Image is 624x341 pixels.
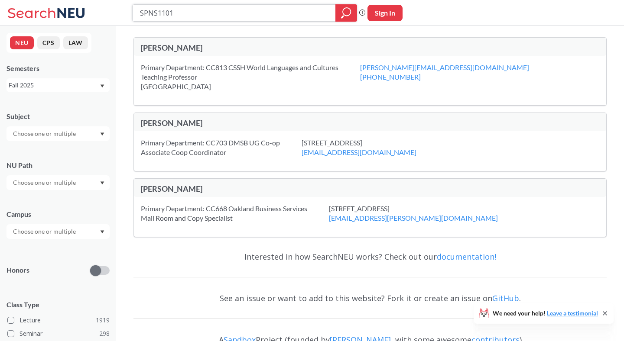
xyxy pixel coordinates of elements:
span: Class Type [6,300,110,309]
div: Dropdown arrow [6,224,110,239]
a: [PHONE_NUMBER] [360,73,421,81]
div: Fall 2025 [9,80,99,90]
div: Primary Department: CC813 CSSH World Languages and Cultures Teaching Professor [GEOGRAPHIC_DATA] [141,63,360,91]
a: documentation! [437,251,496,262]
input: Choose one or multiple [9,226,81,237]
a: [PERSON_NAME][EMAIL_ADDRESS][DOMAIN_NAME] [360,63,529,71]
a: [EMAIL_ADDRESS][DOMAIN_NAME] [302,148,416,156]
div: Primary Department: CC703 DMSB UG Co-op Associate Coop Coordinator [141,138,302,157]
div: magnifying glass [335,4,357,22]
button: NEU [10,36,34,49]
span: 1919 [96,315,110,325]
input: Choose one or multiple [9,177,81,188]
a: [EMAIL_ADDRESS][PERSON_NAME][DOMAIN_NAME] [329,214,498,222]
div: Fall 2025Dropdown arrow [6,78,110,92]
svg: Dropdown arrow [100,84,104,88]
button: LAW [63,36,88,49]
div: Dropdown arrow [6,126,110,141]
div: [STREET_ADDRESS] [302,138,438,157]
div: Semesters [6,64,110,73]
svg: Dropdown arrow [100,230,104,234]
span: 298 [99,329,110,338]
div: Dropdown arrow [6,175,110,190]
div: NU Path [6,161,110,170]
div: [PERSON_NAME] [141,184,370,193]
div: [PERSON_NAME] [141,43,370,52]
div: [STREET_ADDRESS] [329,204,520,223]
button: CPS [37,36,60,49]
div: Subject [6,112,110,121]
div: Campus [6,209,110,219]
input: Class, professor, course number, "phrase" [139,6,329,20]
label: Lecture [7,315,110,326]
input: Choose one or multiple [9,129,81,139]
svg: Dropdown arrow [100,132,104,136]
span: We need your help! [493,310,598,316]
div: Primary Department: CC668 Oakland Business Services Mail Room and Copy Specialist [141,204,329,223]
div: [PERSON_NAME] [141,118,370,128]
p: Honors [6,265,29,275]
svg: magnifying glass [341,7,351,19]
button: Sign In [367,5,403,21]
a: GitHub [492,293,519,303]
div: Interested in how SearchNEU works? Check out our [133,244,607,269]
label: Seminar [7,328,110,339]
div: See an issue or want to add to this website? Fork it or create an issue on . [133,286,607,311]
svg: Dropdown arrow [100,181,104,185]
a: Leave a testimonial [547,309,598,317]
